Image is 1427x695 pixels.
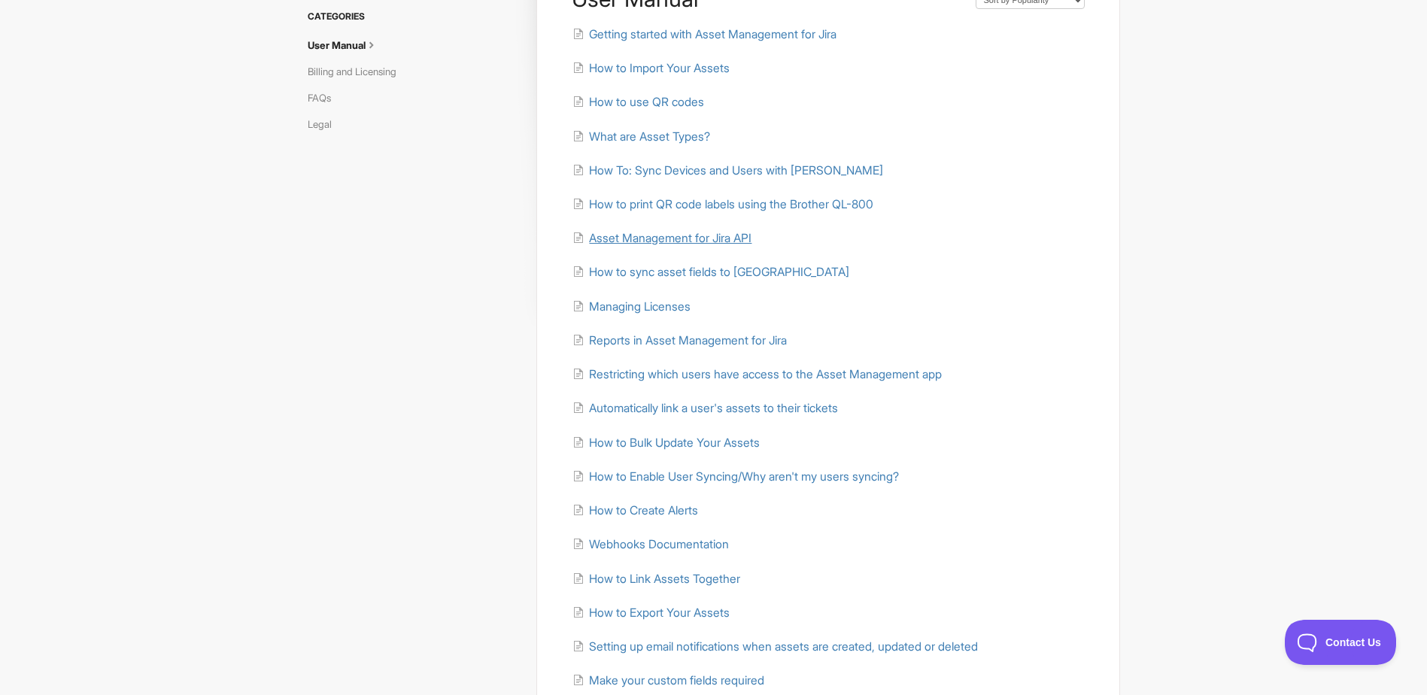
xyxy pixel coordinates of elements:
a: Getting started with Asset Management for Jira [572,27,836,41]
a: Restricting which users have access to the Asset Management app [572,367,942,381]
a: Legal [308,112,343,136]
span: Setting up email notifications when assets are created, updated or deleted [589,639,978,654]
span: How to use QR codes [589,95,704,109]
span: How to Enable User Syncing/Why aren't my users syncing? [589,469,899,484]
span: What are Asset Types? [589,129,710,144]
span: Reports in Asset Management for Jira [589,333,787,347]
span: How to Link Assets Together [589,572,740,586]
span: Getting started with Asset Management for Jira [589,27,836,41]
a: Automatically link a user's assets to their tickets [572,401,838,415]
span: How to sync asset fields to [GEOGRAPHIC_DATA] [589,265,849,279]
a: How to use QR codes [572,95,704,109]
a: How to Create Alerts [572,503,698,517]
a: User Manual [308,33,390,57]
span: How To: Sync Devices and Users with [PERSON_NAME] [589,163,883,178]
span: Managing Licenses [589,299,691,314]
a: How to print QR code labels using the Brother QL-800 [572,197,873,211]
span: Automatically link a user's assets to their tickets [589,401,838,415]
a: How to Enable User Syncing/Why aren't my users syncing? [572,469,899,484]
a: Managing Licenses [572,299,691,314]
a: How to sync asset fields to [GEOGRAPHIC_DATA] [572,265,849,279]
a: Make your custom fields required [572,673,764,687]
a: What are Asset Types? [572,129,710,144]
span: How to Bulk Update Your Assets [589,436,760,450]
a: How to Export Your Assets [572,605,730,620]
span: Asset Management for Jira API [589,231,751,245]
a: FAQs [308,86,342,110]
span: How to Import Your Assets [589,61,730,75]
span: How to print QR code labels using the Brother QL-800 [589,197,873,211]
iframe: Toggle Customer Support [1285,620,1397,665]
a: Webhooks Documentation [572,537,729,551]
span: How to Export Your Assets [589,605,730,620]
a: How to Import Your Assets [572,61,730,75]
span: Make your custom fields required [589,673,764,687]
a: Reports in Asset Management for Jira [572,333,787,347]
a: How to Link Assets Together [572,572,740,586]
a: How to Bulk Update Your Assets [572,436,760,450]
a: Setting up email notifications when assets are created, updated or deleted [572,639,978,654]
span: How to Create Alerts [589,503,698,517]
span: Restricting which users have access to the Asset Management app [589,367,942,381]
a: Asset Management for Jira API [572,231,751,245]
h3: Categories [308,3,495,30]
a: How To: Sync Devices and Users with [PERSON_NAME] [572,163,883,178]
span: Webhooks Documentation [589,537,729,551]
a: Billing and Licensing [308,59,408,83]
